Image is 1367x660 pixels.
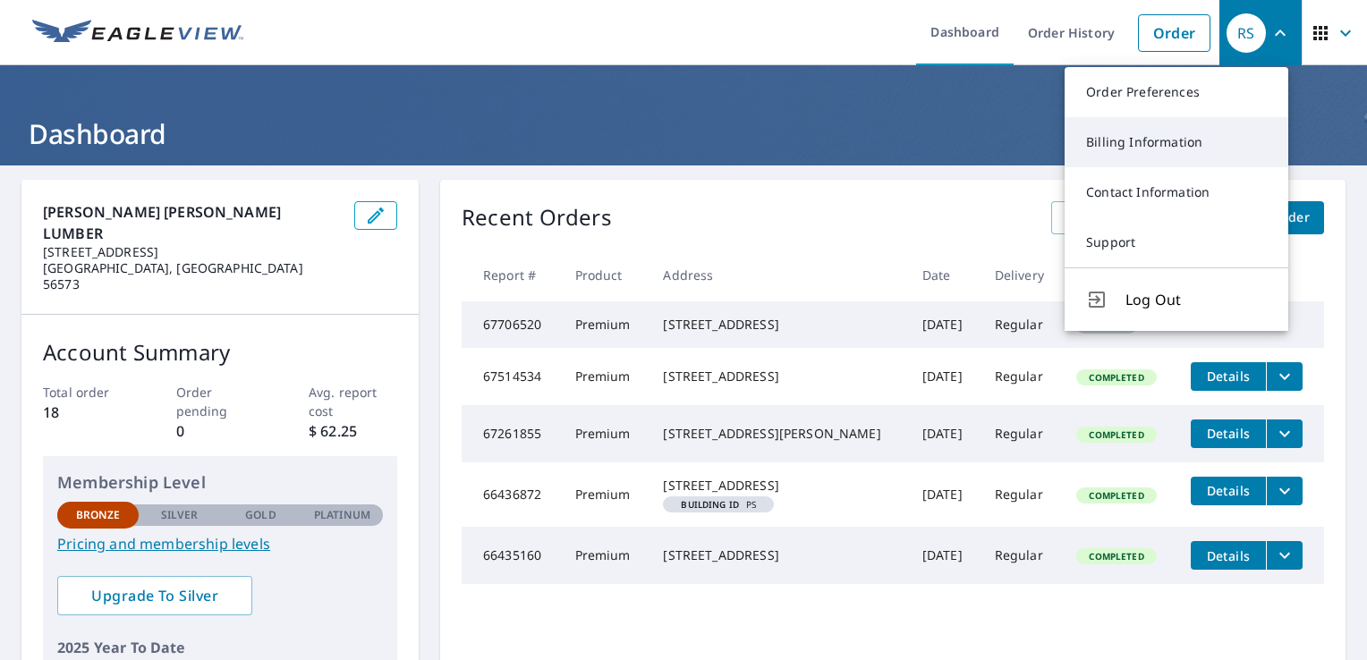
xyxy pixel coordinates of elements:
[561,527,650,584] td: Premium
[1191,477,1266,505] button: detailsBtn-66436872
[1065,67,1288,117] a: Order Preferences
[462,405,561,462] td: 67261855
[57,470,383,495] p: Membership Level
[462,301,561,348] td: 67706520
[670,500,767,509] span: PS
[76,507,121,523] p: Bronze
[908,249,981,301] th: Date
[1065,117,1288,167] a: Billing Information
[462,527,561,584] td: 66435160
[57,637,383,658] p: 2025 Year To Date
[1266,362,1303,391] button: filesDropdownBtn-67514534
[908,405,981,462] td: [DATE]
[981,462,1063,527] td: Regular
[981,348,1063,405] td: Regular
[43,383,132,402] p: Total order
[57,576,252,615] a: Upgrade To Silver
[176,383,265,420] p: Order pending
[32,20,243,47] img: EV Logo
[1065,167,1288,217] a: Contact Information
[1078,428,1154,441] span: Completed
[1201,425,1255,442] span: Details
[1065,217,1288,267] a: Support
[176,420,265,442] p: 0
[981,405,1063,462] td: Regular
[462,348,561,405] td: 67514534
[1201,482,1255,499] span: Details
[561,462,650,527] td: Premium
[561,348,650,405] td: Premium
[1266,477,1303,505] button: filesDropdownBtn-66436872
[663,546,893,564] div: [STREET_ADDRESS]
[981,301,1063,348] td: Regular
[245,507,276,523] p: Gold
[43,336,397,368] p: Account Summary
[981,249,1063,301] th: Delivery
[1201,547,1255,564] span: Details
[43,260,340,292] p: [GEOGRAPHIC_DATA], [GEOGRAPHIC_DATA] 56573
[1051,201,1178,234] a: View All Orders
[43,244,340,260] p: [STREET_ADDRESS]
[561,405,650,462] td: Premium
[1227,13,1266,53] div: RS
[663,316,893,334] div: [STREET_ADDRESS]
[72,586,238,605] span: Upgrade To Silver
[663,368,893,385] div: [STREET_ADDRESS]
[1078,371,1154,384] span: Completed
[309,420,397,442] p: $ 62.25
[462,462,561,527] td: 66436872
[43,402,132,423] p: 18
[908,301,981,348] td: [DATE]
[161,507,199,523] p: Silver
[462,249,561,301] th: Report #
[57,533,383,554] a: Pricing and membership levels
[309,383,397,420] p: Avg. report cost
[1266,541,1303,570] button: filesDropdownBtn-66435160
[681,500,739,509] em: Building ID
[1078,489,1154,502] span: Completed
[981,527,1063,584] td: Regular
[1062,249,1176,301] th: Status
[1138,14,1210,52] a: Order
[561,249,650,301] th: Product
[1266,419,1303,448] button: filesDropdownBtn-67261855
[1065,267,1288,331] button: Log Out
[21,115,1346,152] h1: Dashboard
[1201,368,1255,385] span: Details
[561,301,650,348] td: Premium
[908,462,981,527] td: [DATE]
[462,201,612,234] p: Recent Orders
[663,477,893,495] div: [STREET_ADDRESS]
[908,527,981,584] td: [DATE]
[43,201,340,244] p: [PERSON_NAME] [PERSON_NAME] LUMBER
[1191,419,1266,448] button: detailsBtn-67261855
[649,249,907,301] th: Address
[1191,541,1266,570] button: detailsBtn-66435160
[314,507,370,523] p: Platinum
[1125,289,1267,310] span: Log Out
[1191,362,1266,391] button: detailsBtn-67514534
[908,348,981,405] td: [DATE]
[663,425,893,443] div: [STREET_ADDRESS][PERSON_NAME]
[1078,550,1154,563] span: Completed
